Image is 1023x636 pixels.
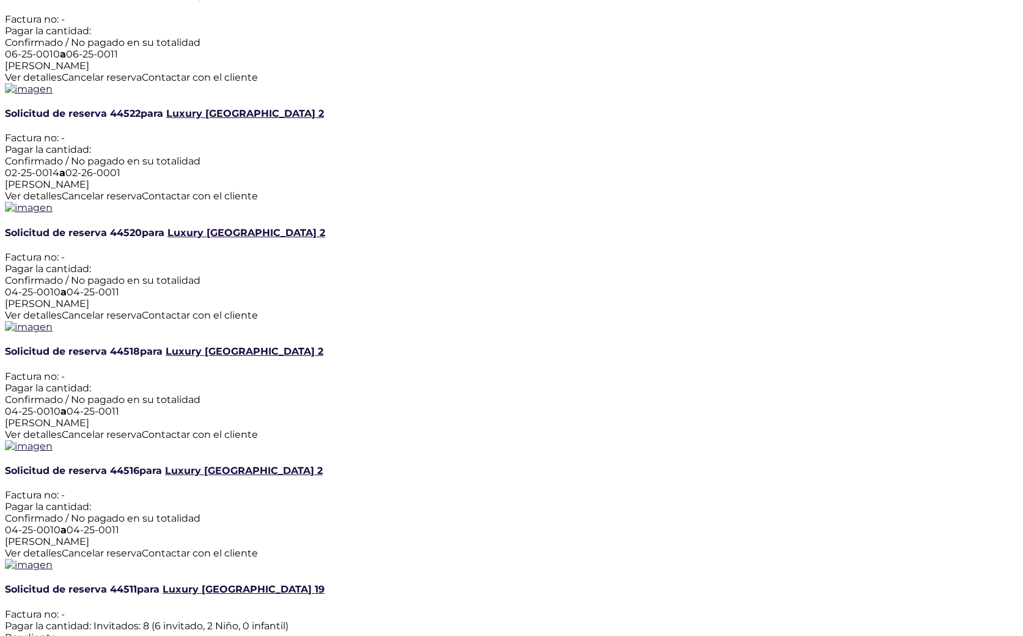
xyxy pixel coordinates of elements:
[5,179,1018,190] div: [PERSON_NAME]
[142,429,258,440] span: Contactar con el cliente
[5,251,59,263] span: Factura no:
[142,227,164,239] strong: para
[5,321,53,333] img: imagen
[5,144,91,155] span: Pagar la cantidad:
[5,37,200,48] span: Confirmado / No pagado en su totalidad
[94,620,141,632] span: Invitados:
[143,620,288,632] span: 8 (6 invitado, 2 Niño, 0 infantil)
[5,583,1018,595] h4: Solicitud de reserva 44511
[167,227,325,239] a: Luxury [GEOGRAPHIC_DATA] 2
[61,251,65,263] span: -
[5,25,91,37] span: Pagar la cantidad:
[61,13,65,25] span: -
[5,309,62,321] span: Ver detalles
[62,72,142,83] span: Cancelar reserva
[5,155,200,167] span: Confirmado / No pagado en su totalidad
[5,263,91,275] span: Pagar la cantidad:
[61,489,65,501] span: -
[5,227,1018,239] h4: Solicitud de reserva 44520
[62,547,142,559] span: Cancelar reserva
[5,417,1018,429] div: [PERSON_NAME]
[5,202,53,213] img: imagen
[5,190,62,202] span: Ver detalles
[5,167,1018,179] div: 02-25-0014 02-26-0001
[5,275,200,286] span: Confirmado / No pagado en su totalidad
[5,429,62,440] span: Ver detalles
[62,429,142,440] span: Cancelar reserva
[5,83,53,95] img: imagen
[62,190,142,202] span: Cancelar reserva
[137,583,159,595] strong: para
[166,108,324,119] a: Luxury [GEOGRAPHIC_DATA] 2
[142,72,258,83] span: Contactar con el cliente
[166,346,323,357] a: Luxury [GEOGRAPHIC_DATA] 2
[61,132,65,144] span: -
[5,13,59,25] span: Factura no:
[140,346,163,357] strong: para
[141,108,163,119] strong: para
[5,371,59,382] span: Factura no:
[5,512,200,524] span: Confirmado / No pagado en su totalidad
[5,465,1018,476] h4: Solicitud de reserva 44516
[5,72,62,83] span: Ver detalles
[5,132,59,144] span: Factura no:
[5,298,1018,309] div: [PERSON_NAME]
[5,440,53,452] img: imagen
[5,286,1018,298] div: 04-25-0010 04-25-0011
[142,547,258,559] span: Contactar con el cliente
[5,489,59,501] span: Factura no:
[61,608,65,620] span: -
[5,108,1018,119] h4: Solicitud de reserva 44522
[60,48,66,60] strong: a
[139,465,162,476] strong: para
[5,394,200,405] span: Confirmado / No pagado en su totalidad
[61,405,67,417] strong: a
[5,346,1018,357] h4: Solicitud de reserva 44518
[5,382,91,394] span: Pagar la cantidad:
[5,524,1018,536] div: 04-25-0010 04-25-0011
[62,309,142,321] span: Cancelar reserva
[61,524,67,536] strong: a
[142,309,258,321] span: Contactar con el cliente
[5,547,62,559] span: Ver detalles
[5,559,53,571] img: imagen
[5,620,91,632] span: Pagar la cantidad:
[61,371,65,382] span: -
[163,583,324,595] a: Luxury [GEOGRAPHIC_DATA] 19
[165,465,323,476] a: Luxury [GEOGRAPHIC_DATA] 2
[61,286,67,298] strong: a
[5,536,1018,547] div: [PERSON_NAME]
[59,167,65,179] strong: a
[5,405,1018,417] div: 04-25-0010 04-25-0011
[5,608,59,620] span: Factura no:
[5,60,1018,72] div: [PERSON_NAME]
[142,190,258,202] span: Contactar con el cliente
[5,48,1018,60] div: 06-25-0010 06-25-0011
[5,501,91,512] span: Pagar la cantidad:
